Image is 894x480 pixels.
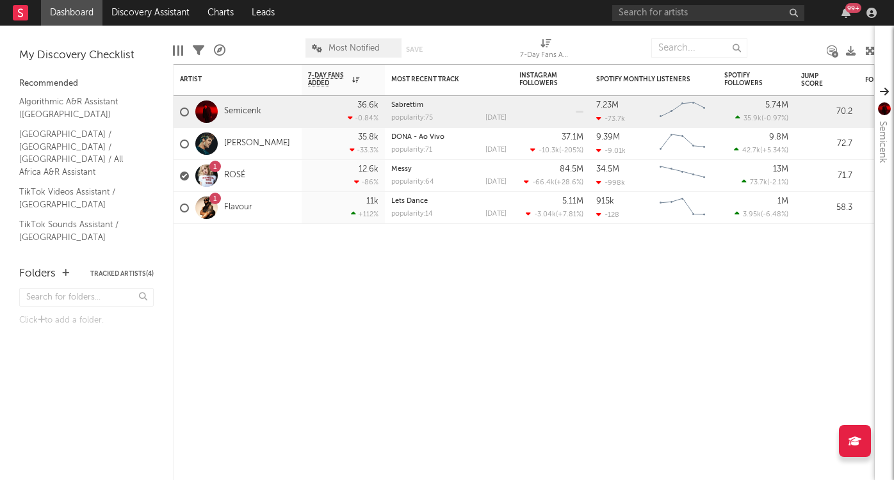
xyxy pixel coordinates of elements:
[391,115,433,122] div: popularity: 75
[762,147,786,154] span: +5.34 %
[391,179,434,186] div: popularity: 64
[391,211,433,218] div: popularity: 14
[485,179,507,186] div: [DATE]
[763,211,786,218] span: -6.48 %
[19,313,154,328] div: Click to add a folder.
[19,185,141,211] a: TikTok Videos Assistant / [GEOGRAPHIC_DATA]
[801,104,852,120] div: 70.2
[735,210,788,218] div: ( )
[520,48,571,63] div: 7-Day Fans Added (7-Day Fans Added)
[391,166,412,173] a: Messy
[654,192,711,224] svg: Chart title
[19,76,154,92] div: Recommended
[841,8,850,18] button: 99+
[520,32,571,69] div: 7-Day Fans Added (7-Day Fans Added)
[224,138,290,149] a: [PERSON_NAME]
[562,133,583,141] div: 37.1M
[391,76,487,83] div: Most Recent Track
[596,76,692,83] div: Spotify Monthly Listeners
[534,211,556,218] span: -3.04k
[350,146,378,154] div: -33.3 %
[596,211,619,219] div: -128
[359,165,378,173] div: 12.6k
[734,146,788,154] div: ( )
[777,197,788,205] div: 1M
[875,121,890,163] div: Semicenk
[801,136,852,152] div: 72.7
[735,114,788,122] div: ( )
[801,168,852,184] div: 71.7
[539,147,559,154] span: -10.3k
[351,210,378,218] div: +112 %
[654,96,711,128] svg: Chart title
[530,146,583,154] div: ( )
[560,165,583,173] div: 84.5M
[180,76,276,83] div: Artist
[744,115,761,122] span: 35.9k
[193,32,204,69] div: Filters
[654,160,711,192] svg: Chart title
[612,5,804,21] input: Search for artists
[526,210,583,218] div: ( )
[561,147,581,154] span: -205 %
[366,197,378,205] div: 11k
[524,178,583,186] div: ( )
[724,72,769,87] div: Spotify Followers
[769,133,788,141] div: 9.8M
[485,147,507,154] div: [DATE]
[773,165,788,173] div: 13M
[329,44,380,52] span: Most Notified
[557,179,581,186] span: +28.6 %
[19,288,154,307] input: Search for folders...
[596,147,626,155] div: -9.01k
[596,133,620,141] div: 9.39M
[485,115,507,122] div: [DATE]
[19,48,154,63] div: My Discovery Checklist
[742,147,760,154] span: 42.7k
[308,72,349,87] span: 7-Day Fans Added
[358,133,378,141] div: 35.8k
[224,106,261,117] a: Semicenk
[743,211,761,218] span: 3.95k
[19,127,141,179] a: [GEOGRAPHIC_DATA] / [GEOGRAPHIC_DATA] / [GEOGRAPHIC_DATA] / All Africa A&R Assistant
[651,38,747,58] input: Search...
[348,114,378,122] div: -0.84 %
[391,166,507,173] div: Messy
[19,266,56,282] div: Folders
[357,101,378,109] div: 36.6k
[391,198,428,205] a: Lets Dance
[391,198,507,205] div: Lets Dance
[845,3,861,13] div: 99 +
[519,72,564,87] div: Instagram Followers
[765,101,788,109] div: 5.74M
[485,211,507,218] div: [DATE]
[769,179,786,186] span: -2.1 %
[801,200,852,216] div: 58.3
[532,179,555,186] span: -66.4k
[214,32,225,69] div: A&R Pipeline
[391,134,444,141] a: DONA - Ao Vivo
[406,46,423,53] button: Save
[596,115,625,123] div: -73.7k
[224,202,252,213] a: Flavour
[354,178,378,186] div: -86 %
[596,179,625,187] div: -998k
[173,32,183,69] div: Edit Columns
[19,95,141,121] a: Algorithmic A&R Assistant ([GEOGRAPHIC_DATA])
[558,211,581,218] span: +7.81 %
[391,102,507,109] div: Sabrettim
[596,197,614,205] div: 915k
[224,170,245,181] a: ROSÉ
[19,218,141,244] a: TikTok Sounds Assistant / [GEOGRAPHIC_DATA]
[596,165,619,173] div: 34.5M
[90,271,154,277] button: Tracked Artists(4)
[742,178,788,186] div: ( )
[654,128,711,160] svg: Chart title
[801,72,833,88] div: Jump Score
[750,179,767,186] span: 73.7k
[391,102,423,109] a: Sabrettim
[391,134,507,141] div: DONA - Ao Vivo
[391,147,432,154] div: popularity: 71
[596,101,619,109] div: 7.23M
[763,115,786,122] span: -0.97 %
